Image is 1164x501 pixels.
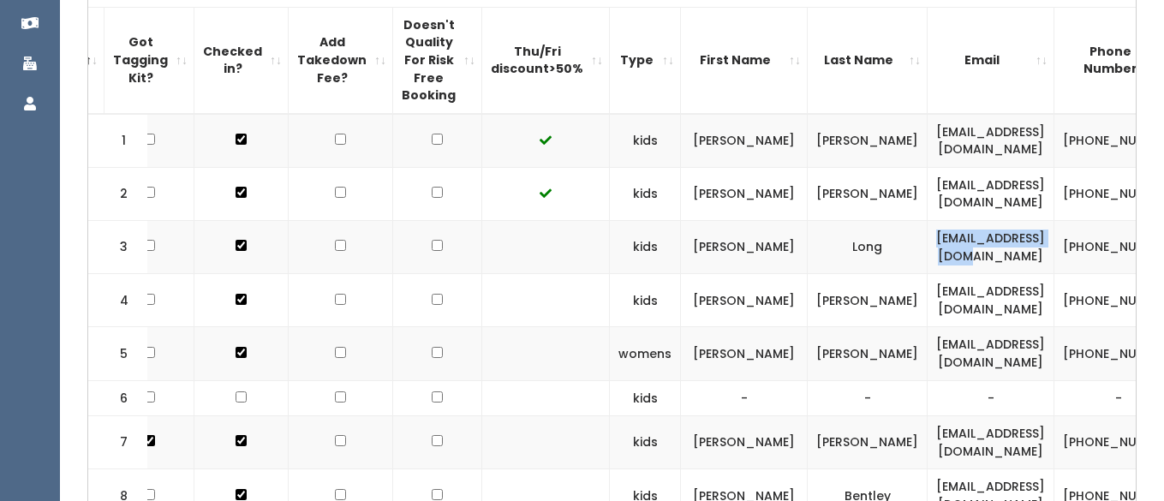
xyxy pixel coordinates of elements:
[289,7,393,113] th: Add Takedown Fee?: activate to sort column ascending
[928,7,1054,113] th: Email: activate to sort column ascending
[88,380,148,416] td: 6
[681,274,808,327] td: [PERSON_NAME]
[681,416,808,469] td: [PERSON_NAME]
[928,380,1054,416] td: -
[610,114,681,168] td: kids
[808,416,928,469] td: [PERSON_NAME]
[808,274,928,327] td: [PERSON_NAME]
[928,114,1054,168] td: [EMAIL_ADDRESS][DOMAIN_NAME]
[928,327,1054,380] td: [EMAIL_ADDRESS][DOMAIN_NAME]
[808,114,928,168] td: [PERSON_NAME]
[808,7,928,113] th: Last Name: activate to sort column ascending
[88,274,148,327] td: 4
[88,327,148,380] td: 5
[681,327,808,380] td: [PERSON_NAME]
[681,380,808,416] td: -
[194,7,289,113] th: Checked in?: activate to sort column ascending
[88,416,148,469] td: 7
[393,7,482,113] th: Doesn't Quality For Risk Free Booking : activate to sort column ascending
[681,221,808,274] td: [PERSON_NAME]
[808,221,928,274] td: Long
[681,114,808,168] td: [PERSON_NAME]
[928,416,1054,469] td: [EMAIL_ADDRESS][DOMAIN_NAME]
[928,274,1054,327] td: [EMAIL_ADDRESS][DOMAIN_NAME]
[808,327,928,380] td: [PERSON_NAME]
[610,327,681,380] td: womens
[681,7,808,113] th: First Name: activate to sort column ascending
[610,221,681,274] td: kids
[681,167,808,220] td: [PERSON_NAME]
[808,380,928,416] td: -
[610,167,681,220] td: kids
[482,7,610,113] th: Thu/Fri discount&gt;50%: activate to sort column ascending
[88,114,148,168] td: 1
[610,7,681,113] th: Type: activate to sort column ascending
[88,221,148,274] td: 3
[928,221,1054,274] td: [EMAIL_ADDRESS][DOMAIN_NAME]
[104,7,194,113] th: Got Tagging Kit?: activate to sort column ascending
[610,416,681,469] td: kids
[88,167,148,220] td: 2
[928,167,1054,220] td: [EMAIL_ADDRESS][DOMAIN_NAME]
[610,274,681,327] td: kids
[610,380,681,416] td: kids
[808,167,928,220] td: [PERSON_NAME]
